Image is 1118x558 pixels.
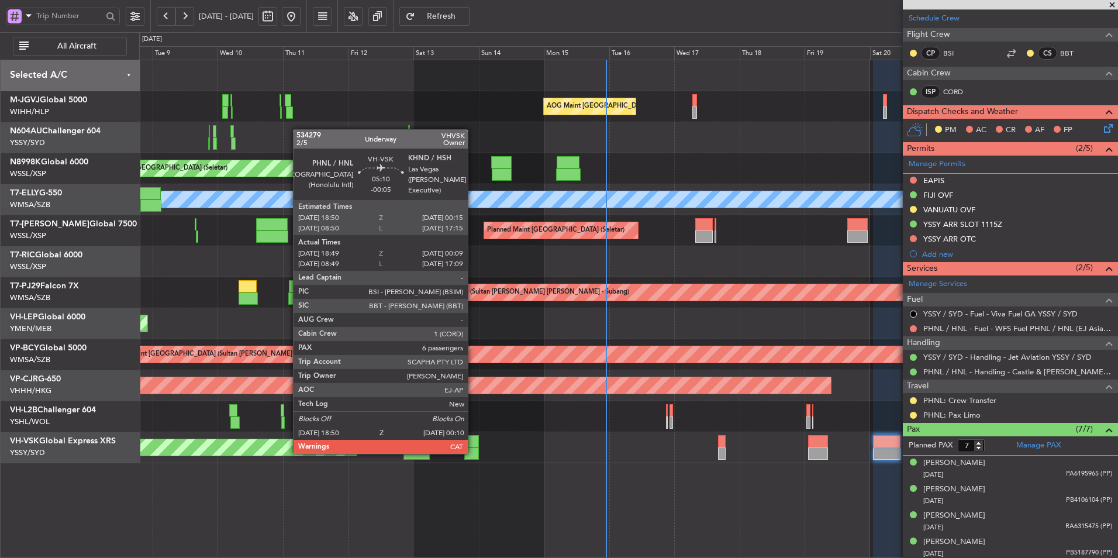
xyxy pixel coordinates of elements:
a: WIHH/HLP [10,106,49,117]
span: [DATE] [923,549,943,558]
a: VH-LEPGlobal 6000 [10,313,85,321]
div: FIJI OVF [923,190,953,200]
button: All Aircraft [13,37,127,56]
span: [DATE] - [DATE] [199,11,254,22]
span: Pax [907,423,920,436]
a: YSHL/WOL [10,416,50,427]
div: Wed 17 [674,46,740,60]
a: T7-RICGlobal 6000 [10,251,82,259]
a: WMSA/SZB [10,199,50,210]
span: Travel [907,380,929,393]
a: N8998KGlobal 6000 [10,158,88,166]
a: WSSL/XSP [10,261,46,272]
span: FP [1064,125,1072,136]
a: YSSY / SYD - Fuel - Viva Fuel GA YSSY / SYD [923,309,1078,319]
span: AC [976,125,986,136]
a: VH-VSKGlobal Express XRS [10,437,116,445]
span: [DATE] [923,470,943,479]
span: RA6315475 (PP) [1065,522,1112,532]
span: VP-BCY [10,344,39,352]
a: WMSA/SZB [10,292,50,303]
span: PM [945,125,957,136]
span: CR [1006,125,1016,136]
a: BBT [1060,48,1086,58]
span: T7-RIC [10,251,35,259]
span: PA6195965 (PP) [1066,469,1112,479]
a: WMSA/SZB [10,354,50,365]
a: PHNL / HNL - Fuel - WFS Fuel PHNL / HNL (EJ Asia Only) [923,323,1112,333]
button: Refresh [399,7,470,26]
a: YSSY/SYD [10,447,45,458]
span: VH-VSK [10,437,39,445]
div: CP [921,47,940,60]
div: [PERSON_NAME] [923,536,985,548]
a: M-JGVJGlobal 5000 [10,96,87,104]
a: Manage Permits [909,159,965,170]
span: N8998K [10,158,41,166]
span: Refresh [417,12,465,20]
a: VP-BCYGlobal 5000 [10,344,87,352]
div: Fri 19 [805,46,870,60]
a: N604AUChallenger 604 [10,127,101,135]
div: VANUATU OVF [923,205,975,215]
a: T7-PJ29Falcon 7X [10,282,79,290]
span: [DATE] [923,523,943,532]
div: Wed 10 [218,46,283,60]
div: Add new [922,249,1112,259]
a: BSI [943,48,969,58]
div: YSSY ARR SLOT 1115Z [923,219,1002,229]
a: PHNL / HNL - Handling - Castle & [PERSON_NAME] Avn PHNL / HNL [923,367,1112,377]
span: VH-LEP [10,313,38,321]
span: VH-L2B [10,406,37,414]
div: Thu 11 [283,46,348,60]
a: T7-[PERSON_NAME]Global 7500 [10,220,137,228]
a: YMEN/MEB [10,323,51,334]
div: Thu 18 [740,46,805,60]
a: VHHH/HKG [10,385,51,396]
div: [PERSON_NAME] [923,457,985,469]
div: Sat 20 [870,46,936,60]
a: YSSY/SYD [10,137,45,148]
div: Sun 14 [479,46,544,60]
div: Planned Maint [GEOGRAPHIC_DATA] (Sultan [PERSON_NAME] [PERSON_NAME] - Subang) [357,284,629,301]
span: (7/7) [1076,423,1093,435]
a: T7-ELLYG-550 [10,189,62,197]
span: VP-CJR [10,375,38,383]
span: M-JGVJ [10,96,40,104]
span: All Aircraft [31,42,123,50]
div: CS [1038,47,1057,60]
a: WSSL/XSP [10,168,46,179]
a: Manage Services [909,278,967,290]
span: Permits [907,142,934,156]
a: VP-CJRG-650 [10,375,61,383]
div: Sat 13 [413,46,479,60]
span: Fuel [907,293,923,306]
div: EAPIS [923,175,944,185]
div: [DATE] [142,35,162,44]
div: Tue 9 [153,46,218,60]
div: Mon 15 [544,46,609,60]
span: T7-PJ29 [10,282,40,290]
div: Planned Maint [GEOGRAPHIC_DATA] (Seletar) [90,160,227,177]
span: Cabin Crew [907,67,951,80]
a: VH-L2BChallenger 604 [10,406,96,414]
a: Schedule Crew [909,13,960,25]
span: AF [1035,125,1044,136]
span: Handling [907,336,940,350]
div: Planned Maint Dubai (Al Maktoum Intl) [297,222,412,239]
div: Fri 12 [348,46,414,60]
input: Trip Number [36,7,102,25]
span: PB5187790 (PP) [1066,548,1112,558]
span: Services [907,262,937,275]
span: N604AU [10,127,42,135]
div: YSSY ARR OTC [923,234,976,244]
a: PHNL: Crew Transfer [923,395,996,405]
div: Unplanned Maint [GEOGRAPHIC_DATA] (Sultan [PERSON_NAME] [PERSON_NAME] - Subang) [96,346,377,363]
span: Dispatch Checks and Weather [907,105,1018,119]
span: Flight Crew [907,28,950,42]
div: [PERSON_NAME] [923,510,985,522]
span: (2/5) [1076,261,1093,274]
a: PHNL: Pax Limo [923,410,981,420]
span: T7-ELLY [10,189,39,197]
div: Tue 16 [609,46,675,60]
